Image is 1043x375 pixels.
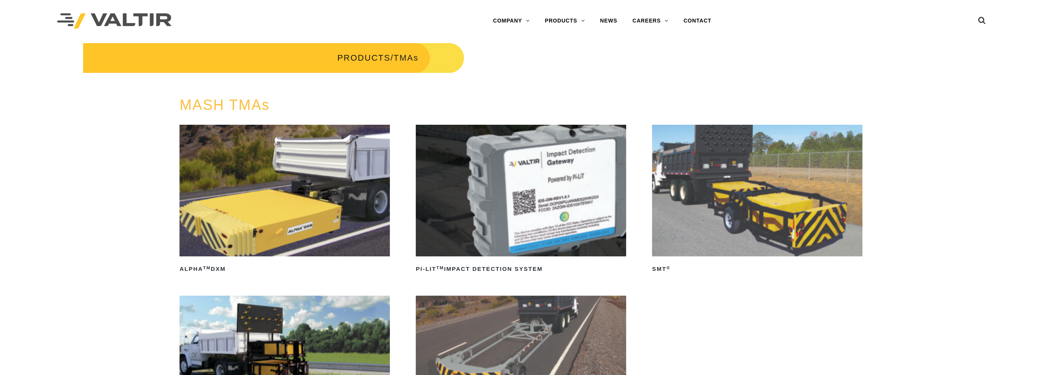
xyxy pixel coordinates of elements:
a: PRODUCTS [537,13,593,29]
a: COMPANY [485,13,537,29]
sup: TM [436,266,444,270]
a: CAREERS [625,13,676,29]
h2: ALPHA DXM [179,263,390,275]
h2: SMT [652,263,862,275]
a: PRODUCTS [337,53,390,63]
span: TMAs [394,53,418,63]
a: NEWS [592,13,625,29]
sup: TM [203,266,211,270]
a: MASH TMAs [179,97,270,113]
a: CONTACT [676,13,719,29]
h2: PI-LIT Impact Detection System [416,263,626,275]
a: ALPHATMDXM [179,125,390,275]
a: SMT® [652,125,862,275]
sup: ® [666,266,670,270]
img: Valtir [57,13,171,29]
a: PI-LITTMImpact Detection System [416,125,626,275]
